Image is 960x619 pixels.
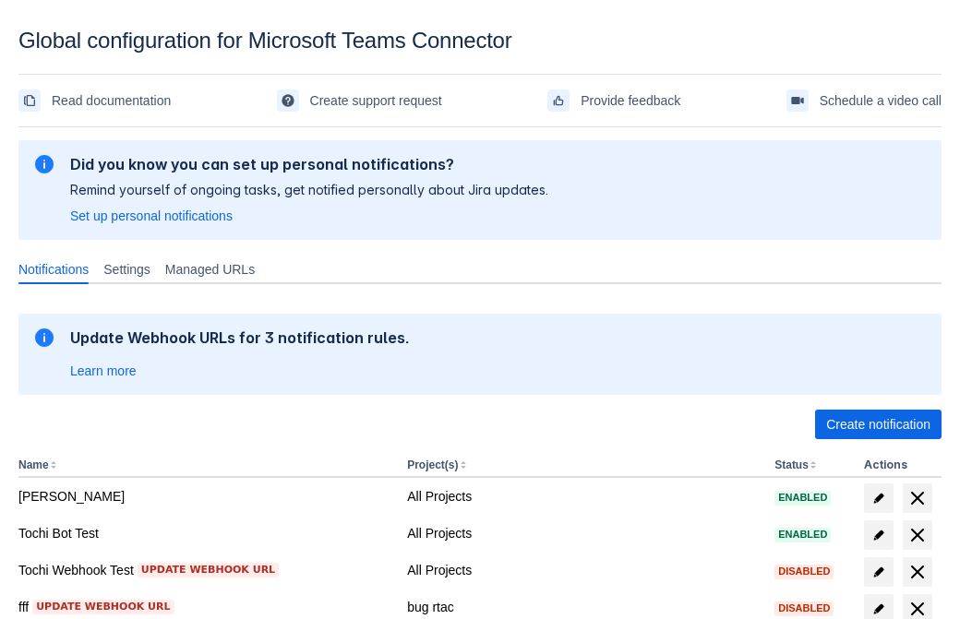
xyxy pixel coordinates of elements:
span: Update webhook URL [141,563,275,577]
span: information [33,153,55,175]
h2: Update Webhook URLs for 3 notification rules. [70,328,410,347]
div: bug rtac [407,598,760,616]
span: edit [871,491,886,506]
span: information [33,327,55,349]
span: Enabled [774,493,831,503]
span: Update webhook URL [36,600,170,614]
span: edit [871,528,886,542]
span: edit [871,601,886,616]
div: All Projects [407,524,760,542]
span: Disabled [774,603,834,613]
button: Name [18,458,49,471]
a: Provide feedback [547,86,680,115]
div: fff [18,598,392,616]
th: Actions [857,454,942,478]
span: edit [871,565,886,579]
a: Learn more [70,362,137,380]
button: Status [774,458,809,471]
div: Tochi Webhook Test [18,561,392,579]
div: [PERSON_NAME] [18,487,392,506]
span: feedback [551,93,566,108]
span: Read documentation [52,86,171,115]
span: Managed URLs [165,260,255,279]
span: Settings [103,260,150,279]
a: Set up personal notifications [70,207,233,225]
span: delete [906,561,929,583]
span: Create notification [826,410,930,439]
span: Provide feedback [581,86,680,115]
span: Disabled [774,566,834,577]
span: Notifications [18,260,89,279]
button: Create notification [815,410,942,439]
h2: Did you know you can set up personal notifications? [70,155,548,173]
a: Read documentation [18,86,171,115]
span: delete [906,524,929,546]
button: Project(s) [407,458,458,471]
span: Schedule a video call [820,86,942,115]
a: Create support request [277,86,442,115]
p: Remind yourself of ongoing tasks, get notified personally about Jira updates. [70,181,548,199]
a: Schedule a video call [786,86,942,115]
span: support [281,93,295,108]
div: Tochi Bot Test [18,524,392,542]
div: Global configuration for Microsoft Teams Connector [18,28,942,54]
div: All Projects [407,487,760,506]
div: All Projects [407,561,760,579]
span: delete [906,487,929,509]
span: Enabled [774,530,831,540]
span: Create support request [310,86,442,115]
span: videoCall [790,93,805,108]
span: documentation [22,93,37,108]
